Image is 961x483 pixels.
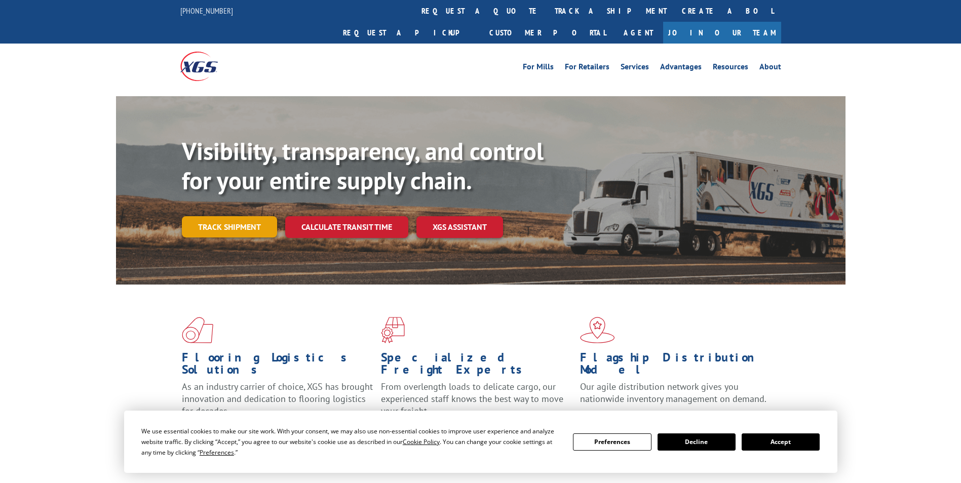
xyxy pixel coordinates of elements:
span: Our agile distribution network gives you nationwide inventory management on demand. [580,381,766,405]
div: Cookie Consent Prompt [124,411,837,473]
span: Cookie Policy [403,437,440,446]
div: We use essential cookies to make our site work. With your consent, we may also use non-essential ... [141,426,561,458]
a: Resources [713,63,748,74]
a: Track shipment [182,216,277,237]
a: Customer Portal [482,22,613,44]
a: Agent [613,22,663,44]
a: Calculate transit time [285,216,408,238]
b: Visibility, transparency, and control for your entire supply chain. [182,135,544,196]
a: Advantages [660,63,702,74]
p: From overlength loads to delicate cargo, our experienced staff knows the best way to move your fr... [381,381,572,426]
button: Preferences [573,433,651,451]
span: As an industry carrier of choice, XGS has brought innovation and dedication to flooring logistics... [182,381,373,417]
a: About [759,63,781,74]
span: Preferences [200,448,234,457]
a: For Mills [523,63,554,74]
h1: Flooring Logistics Solutions [182,351,373,381]
img: xgs-icon-focused-on-flooring-red [381,317,405,343]
h1: Specialized Freight Experts [381,351,572,381]
a: [PHONE_NUMBER] [180,6,233,16]
button: Accept [742,433,820,451]
img: xgs-icon-total-supply-chain-intelligence-red [182,317,213,343]
a: Request a pickup [335,22,482,44]
a: XGS ASSISTANT [416,216,503,238]
a: For Retailers [565,63,609,74]
button: Decline [658,433,736,451]
a: Join Our Team [663,22,781,44]
img: xgs-icon-flagship-distribution-model-red [580,317,615,343]
h1: Flagship Distribution Model [580,351,772,381]
a: Services [621,63,649,74]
